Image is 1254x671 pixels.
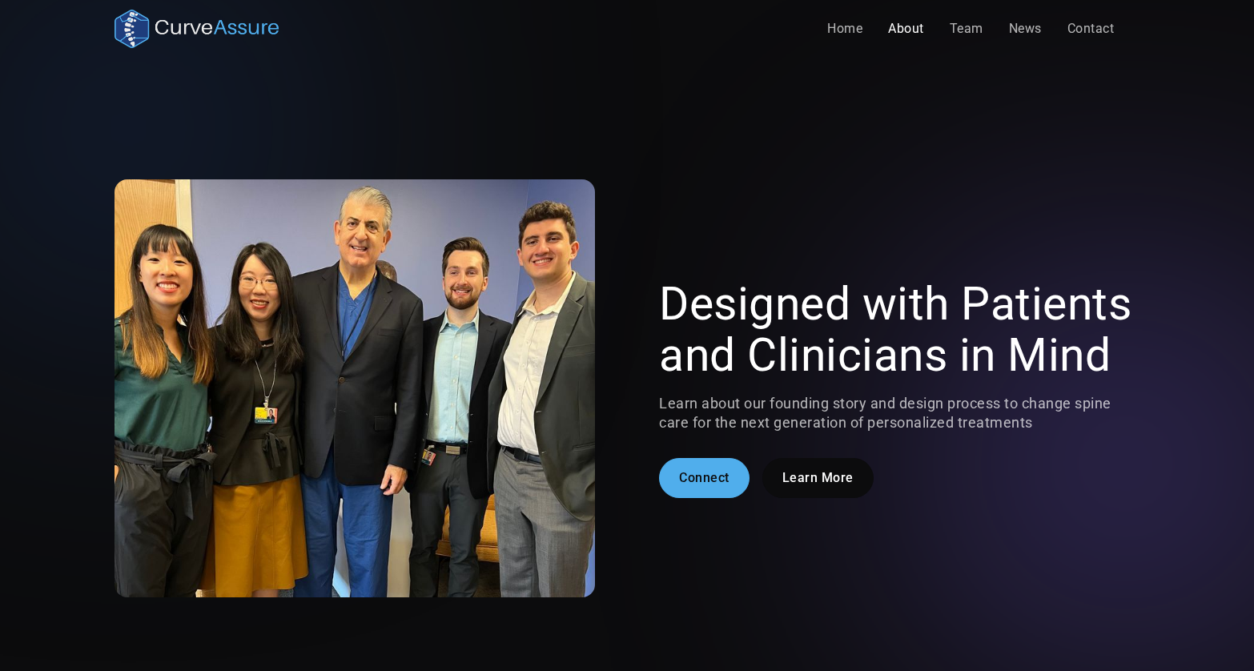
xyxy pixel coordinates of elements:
a: Team [937,13,996,45]
p: Learn about our founding story and design process to change spine care for the next generation of... [659,394,1139,432]
a: Home [814,13,875,45]
a: Learn More [762,458,874,498]
a: News [996,13,1055,45]
h1: Designed with Patients and Clinicians in Mind [659,279,1139,381]
a: About [875,13,937,45]
a: Contact [1055,13,1127,45]
a: Connect [659,458,750,498]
